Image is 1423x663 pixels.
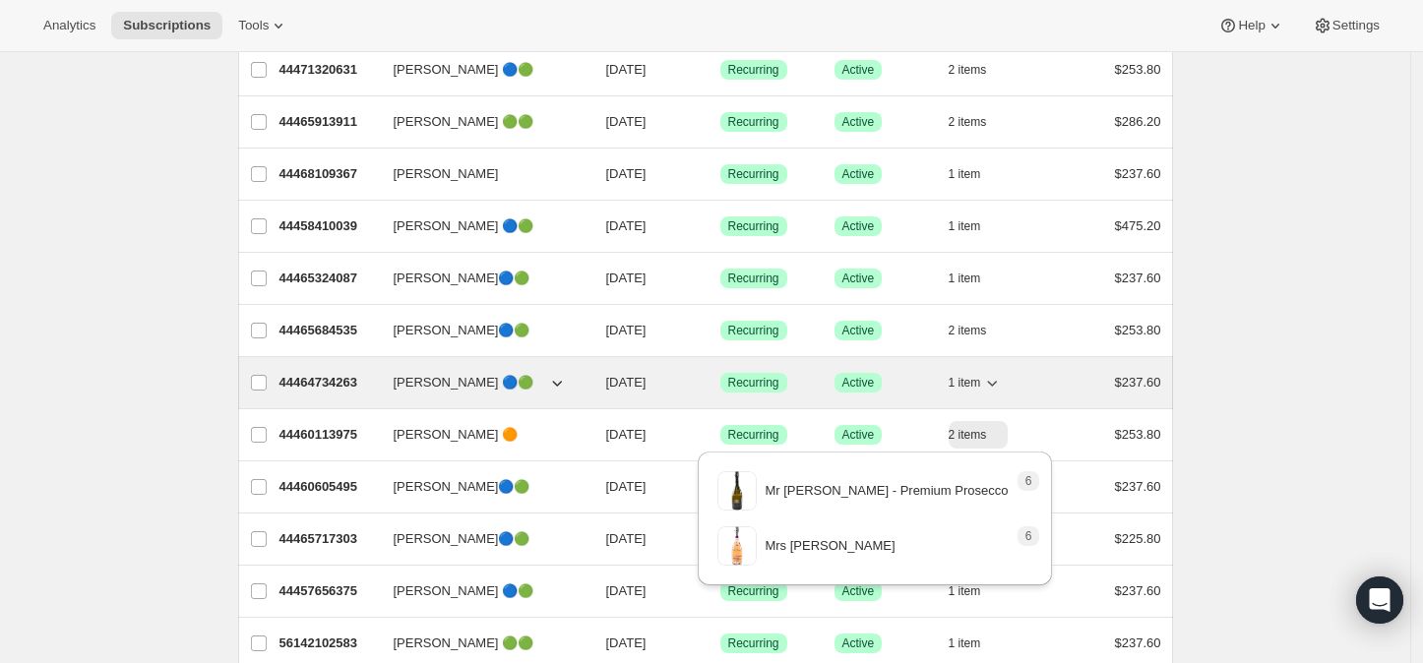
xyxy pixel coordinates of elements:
[279,633,378,653] p: 56142102583
[1332,18,1380,33] span: Settings
[111,12,222,39] button: Subscriptions
[238,18,269,33] span: Tools
[279,321,378,340] p: 44465684535
[382,523,579,555] button: [PERSON_NAME]🔵🟢
[842,62,875,78] span: Active
[949,160,1003,188] button: 1 item
[279,473,1161,501] div: 44460605495[PERSON_NAME]🔵🟢[DATE]SuccessRecurringSuccessActive1 item$237.60
[279,212,1161,240] div: 44458410039[PERSON_NAME] 🔵🟢[DATE]SuccessRecurringSuccessActive1 item$475.20
[1025,528,1032,544] span: 6
[1115,114,1161,129] span: $286.20
[226,12,300,39] button: Tools
[949,218,981,234] span: 1 item
[949,62,987,78] span: 2 items
[1115,531,1161,546] span: $225.80
[717,526,757,566] img: variant image
[279,477,378,497] p: 44460605495
[949,323,987,338] span: 2 items
[382,106,579,138] button: [PERSON_NAME] 🟢🟢
[606,166,647,181] span: [DATE]
[949,630,1003,657] button: 1 item
[279,369,1161,396] div: 44464734263[PERSON_NAME] 🔵🟢[DATE]SuccessRecurringSuccessActive1 item$237.60
[606,323,647,337] span: [DATE]
[949,317,1009,344] button: 2 items
[842,323,875,338] span: Active
[1115,323,1161,337] span: $253.80
[728,635,779,651] span: Recurring
[949,56,1009,84] button: 2 items
[728,375,779,391] span: Recurring
[1115,479,1161,494] span: $237.60
[279,425,378,445] p: 44460113975
[279,317,1161,344] div: 44465684535[PERSON_NAME]🔵🟢[DATE]SuccessRecurringSuccessActive2 items$253.80
[1206,12,1296,39] button: Help
[123,18,211,33] span: Subscriptions
[279,630,1161,657] div: 56142102583[PERSON_NAME] 🟢🟢[DATE]SuccessRecurringSuccessActive1 item$237.60
[279,160,1161,188] div: 44468109367[PERSON_NAME][DATE]SuccessRecurringSuccessActive1 item$237.60
[1115,375,1161,390] span: $237.60
[279,525,1161,553] div: 44465717303[PERSON_NAME]🔵🟢[DATE]SuccessRecurringSuccessActive2 items$225.80
[1238,18,1265,33] span: Help
[842,375,875,391] span: Active
[394,164,499,184] span: [PERSON_NAME]
[279,421,1161,449] div: 44460113975[PERSON_NAME] 🟠[DATE]SuccessRecurringSuccessActive2 items$253.80
[949,212,1003,240] button: 1 item
[1115,166,1161,181] span: $237.60
[279,581,378,601] p: 44457656375
[279,164,378,184] p: 44468109367
[394,112,534,132] span: [PERSON_NAME] 🟢🟢
[842,218,875,234] span: Active
[394,269,530,288] span: [PERSON_NAME]🔵🟢
[1025,473,1032,489] span: 6
[1115,218,1161,233] span: $475.20
[382,628,579,659] button: [PERSON_NAME] 🟢🟢
[842,635,875,651] span: Active
[606,427,647,442] span: [DATE]
[1115,271,1161,285] span: $237.60
[279,269,378,288] p: 44465324087
[31,12,107,39] button: Analytics
[394,60,534,80] span: [PERSON_NAME] 🔵🟢
[606,62,647,77] span: [DATE]
[728,166,779,182] span: Recurring
[728,427,779,443] span: Recurring
[1115,583,1161,598] span: $237.60
[1115,635,1161,650] span: $237.60
[949,427,987,443] span: 2 items
[728,323,779,338] span: Recurring
[765,481,1008,501] p: Mr [PERSON_NAME] - Premium Prosecco
[949,114,987,130] span: 2 items
[842,427,875,443] span: Active
[43,18,95,33] span: Analytics
[606,375,647,390] span: [DATE]
[728,114,779,130] span: Recurring
[382,158,579,190] button: [PERSON_NAME]
[949,369,1003,396] button: 1 item
[606,114,647,129] span: [DATE]
[949,108,1009,136] button: 2 items
[842,271,875,286] span: Active
[382,211,579,242] button: [PERSON_NAME] 🔵🟢
[606,635,647,650] span: [DATE]
[1115,62,1161,77] span: $253.80
[1115,427,1161,442] span: $253.80
[394,581,534,601] span: [PERSON_NAME] 🔵🟢
[728,271,779,286] span: Recurring
[606,583,647,598] span: [DATE]
[394,373,534,392] span: [PERSON_NAME] 🔵🟢
[394,321,530,340] span: [PERSON_NAME]🔵🟢
[382,367,579,398] button: [PERSON_NAME] 🔵🟢
[382,575,579,607] button: [PERSON_NAME] 🔵🟢
[279,529,378,549] p: 44465717303
[606,479,647,494] span: [DATE]
[949,421,1009,449] button: 2 items
[279,265,1161,292] div: 44465324087[PERSON_NAME]🔵🟢[DATE]SuccessRecurringSuccessActive1 item$237.60
[717,471,757,511] img: variant image
[1301,12,1392,39] button: Settings
[949,635,981,651] span: 1 item
[394,425,519,445] span: [PERSON_NAME] 🟠
[765,536,895,556] p: Mrs [PERSON_NAME]
[728,62,779,78] span: Recurring
[382,263,579,294] button: [PERSON_NAME]🔵🟢
[1356,576,1403,624] div: Open Intercom Messenger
